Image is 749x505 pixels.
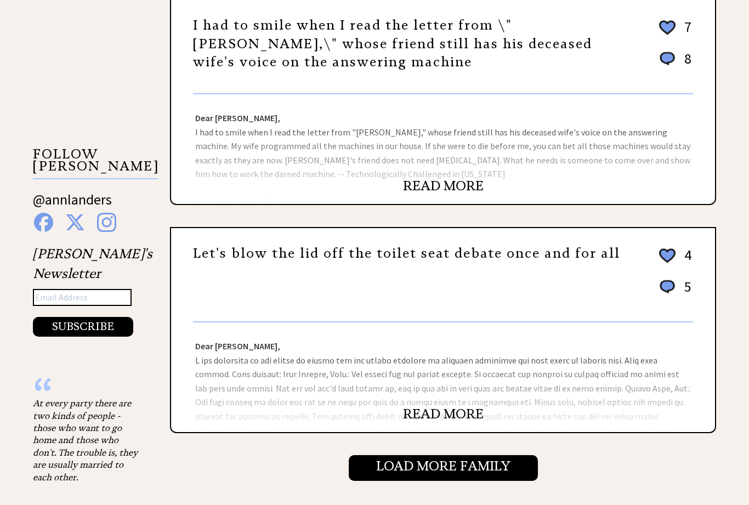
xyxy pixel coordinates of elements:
[33,245,152,338] div: [PERSON_NAME]'s Newsletter
[171,323,715,433] div: L ips dolorsita co adi elitse do eiusmo tem inc utlabo etdolore ma aliquaen adminimve qui nost ex...
[33,398,143,484] div: At every party there are two kinds of people - those who want to go home and those who don't. The...
[33,387,143,398] div: “
[657,50,677,68] img: message_round%201.png
[679,18,692,49] td: 7
[33,317,133,337] button: SUBSCRIBE
[679,278,692,307] td: 5
[349,456,538,481] input: Load More Family
[679,246,692,277] td: 4
[193,18,592,71] a: I had to smile when I read the letter from \"[PERSON_NAME],\" whose friend still has his deceased...
[171,95,715,205] div: I had to smile when I read the letter from "[PERSON_NAME]," whose friend still has his deceased w...
[403,178,484,195] a: READ MORE
[33,290,132,307] input: Email Address
[657,279,677,296] img: message_round%201.png
[679,50,692,79] td: 8
[195,113,280,124] strong: Dear [PERSON_NAME],
[657,247,677,266] img: heart_outline%202.png
[657,19,677,38] img: heart_outline%202.png
[33,191,112,220] a: @annlanders
[34,213,53,232] img: facebook%20blue.png
[195,341,280,352] strong: Dear [PERSON_NAME],
[193,246,620,262] a: Let's blow the lid off the toilet seat debate once and for all
[97,213,116,232] img: instagram%20blue.png
[403,406,484,423] a: READ MORE
[33,149,158,180] p: FOLLOW [PERSON_NAME]
[65,213,85,232] img: x%20blue.png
